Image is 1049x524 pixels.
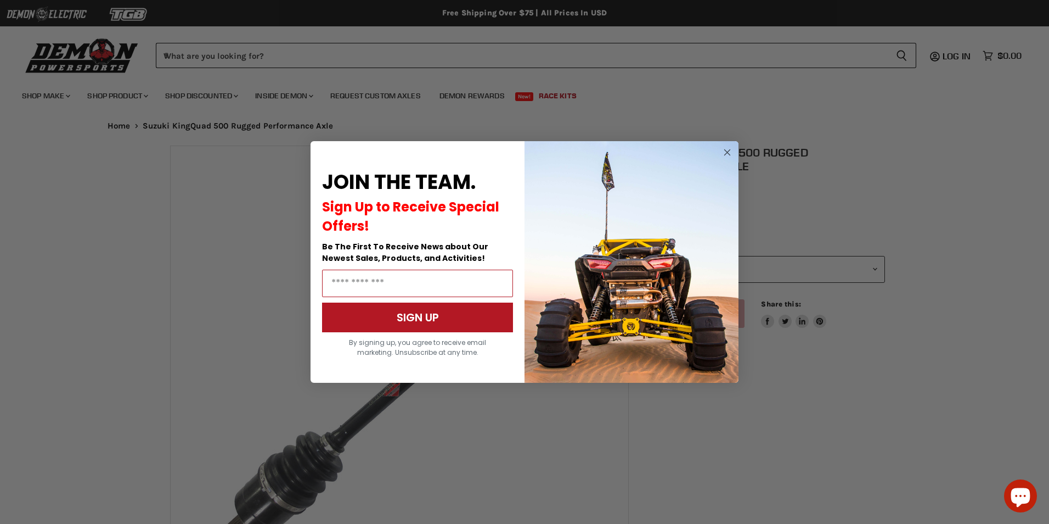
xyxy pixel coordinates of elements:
img: a9095488-b6e7-41ba-879d-588abfab540b.jpeg [524,141,738,383]
span: By signing up, you agree to receive email marketing. Unsubscribe at any time. [349,338,486,357]
button: Close dialog [720,146,734,159]
span: Be The First To Receive News about Our Newest Sales, Products, and Activities! [322,241,488,264]
span: JOIN THE TEAM. [322,168,476,196]
input: Email Address [322,270,513,297]
button: SIGN UP [322,303,513,332]
span: Sign Up to Receive Special Offers! [322,198,499,235]
inbox-online-store-chat: Shopify online store chat [1001,480,1040,515]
